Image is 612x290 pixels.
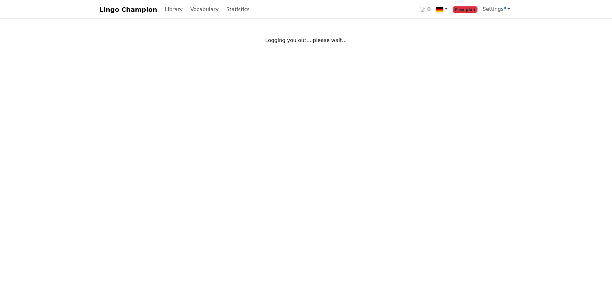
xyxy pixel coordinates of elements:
span: Settings [483,6,506,12]
a: Vocabulary [188,3,221,16]
a: Lingo Champion [99,3,157,16]
div: Logging you out... please wait... [242,37,370,44]
span: 0 [427,5,431,13]
span: Free plan [453,6,478,13]
img: de.svg [436,6,443,13]
a: 0 [417,3,433,16]
a: Library [162,3,185,16]
a: Settings [480,3,513,16]
a: Free plan [450,3,480,16]
a: Statistics [224,3,252,16]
